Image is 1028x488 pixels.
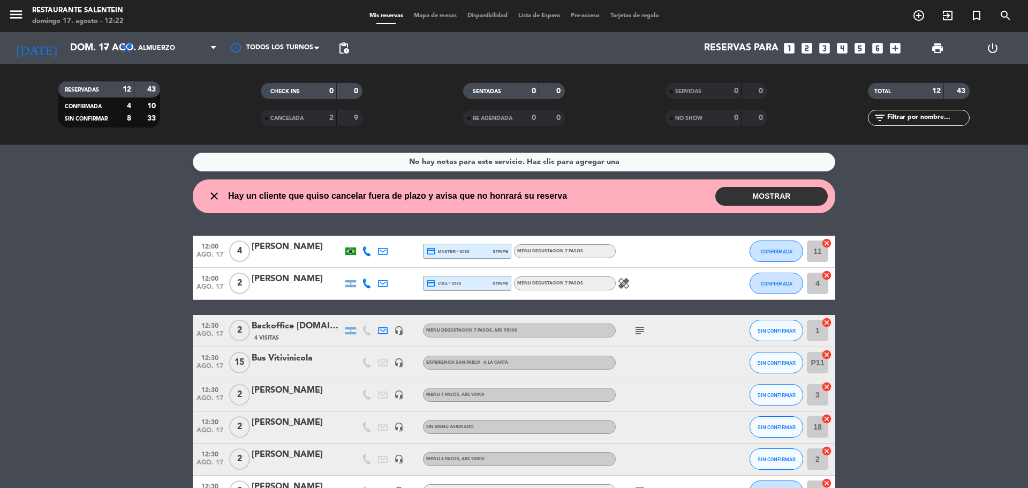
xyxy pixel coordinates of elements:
[473,89,501,94] span: SENTADAS
[65,87,99,93] span: RESERVADAS
[196,395,223,407] span: ago. 17
[965,32,1020,64] div: LOG OUT
[394,454,404,464] i: headset_mic
[100,42,112,55] i: arrow_drop_down
[32,5,124,16] div: Restaurante Salentein
[196,427,223,439] span: ago. 17
[758,424,796,430] span: SIN CONFIRMAR
[196,415,223,427] span: 12:30
[761,249,792,254] span: CONFIRMADA
[675,116,702,121] span: NO SHOW
[605,13,664,19] span: Tarjetas de regalo
[758,328,796,334] span: SIN CONFIRMAR
[821,446,832,456] i: cancel
[750,384,803,406] button: SIN CONFIRMAR
[565,13,605,19] span: Pre-acceso
[252,416,343,430] div: [PERSON_NAME]
[821,270,832,281] i: cancel
[426,457,485,461] span: Menu 4 pasos
[426,246,436,256] i: credit_card
[127,102,131,110] strong: 4
[513,13,565,19] span: Lista de Espera
[758,456,796,462] span: SIN CONFIRMAR
[818,41,832,55] i: looks_3
[758,360,796,366] span: SIN CONFIRMAR
[127,115,131,122] strong: 8
[364,13,409,19] span: Mis reservas
[734,87,738,95] strong: 0
[426,328,517,333] span: MENU DEGUSTACION 7 PASOS
[196,447,223,460] span: 12:30
[229,416,250,438] span: 2
[354,114,360,122] strong: 9
[426,393,485,397] span: Menu 4 pasos
[196,459,223,471] span: ago. 17
[462,13,513,19] span: Disponibilidad
[459,457,485,461] span: , ARS 90000
[426,425,474,429] span: Sin menú asignado
[675,89,701,94] span: SERVIDAS
[254,334,279,342] span: 4 Visitas
[873,111,886,124] i: filter_list
[750,320,803,341] button: SIN CONFIRMAR
[65,104,102,109] span: CONFIRMADA
[821,317,832,328] i: cancel
[473,116,512,121] span: RE AGENDADA
[853,41,867,55] i: looks_5
[532,87,536,95] strong: 0
[532,114,536,122] strong: 0
[517,249,583,253] span: MENU DEGUSTACION 7 PASOS
[394,390,404,400] i: headset_mic
[229,384,250,406] span: 2
[459,393,485,397] span: , ARS 90000
[147,86,158,93] strong: 43
[337,42,350,55] span: pending_actions
[147,102,158,110] strong: 10
[252,319,343,333] div: Backoffice [DOMAIN_NAME]
[354,87,360,95] strong: 0
[556,114,563,122] strong: 0
[426,246,470,256] span: master * 6038
[941,9,954,22] i: exit_to_app
[782,41,796,55] i: looks_one
[8,36,65,60] i: [DATE]
[758,392,796,398] span: SIN CONFIRMAR
[229,448,250,470] span: 2
[617,277,630,290] i: healing
[556,87,563,95] strong: 0
[394,326,404,335] i: headset_mic
[750,352,803,373] button: SIN CONFIRMAR
[633,324,646,337] i: subject
[750,448,803,470] button: SIN CONFIRMAR
[329,114,334,122] strong: 2
[252,351,343,365] div: Bus Vitivinicola
[888,41,902,55] i: add_box
[196,251,223,264] span: ago. 17
[409,13,462,19] span: Mapa de mesas
[252,448,343,462] div: [PERSON_NAME]
[886,112,969,124] input: Filtrar por nombre...
[986,42,999,55] i: power_settings_new
[228,189,567,203] span: Hay un cliente que quiso cancelar fuera de plazo y avisa que no honrará su reserva
[196,383,223,395] span: 12:30
[759,114,765,122] strong: 0
[229,273,250,294] span: 2
[704,43,778,54] span: Reservas para
[196,351,223,363] span: 12:30
[208,190,221,202] i: close
[759,87,765,95] strong: 0
[874,89,891,94] span: TOTAL
[196,239,223,252] span: 12:00
[329,87,334,95] strong: 0
[229,320,250,341] span: 2
[426,279,461,288] span: visa * 5593
[957,87,967,95] strong: 43
[821,349,832,360] i: cancel
[270,89,300,94] span: CHECK INS
[493,280,508,287] span: stripe
[932,87,941,95] strong: 12
[394,422,404,432] i: headset_mic
[835,41,849,55] i: looks_4
[196,283,223,296] span: ago. 17
[138,44,175,52] span: Almuerzo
